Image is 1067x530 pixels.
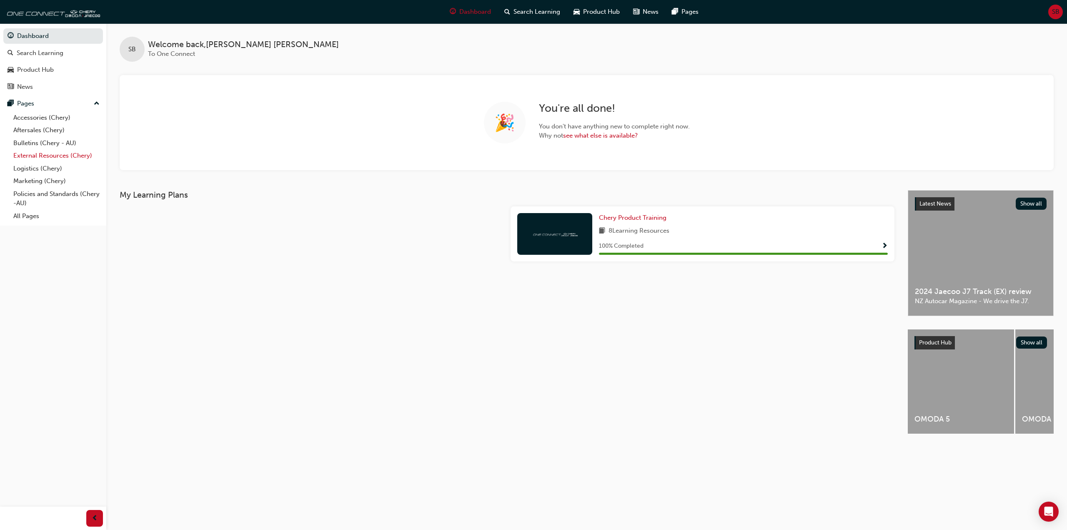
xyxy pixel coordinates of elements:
a: pages-iconPages [665,3,705,20]
div: Pages [17,99,34,108]
span: You don ' t have anything new to complete right now. [539,122,690,131]
span: pages-icon [672,7,678,17]
a: Policies and Standards (Chery -AU) [10,188,103,210]
span: SB [1052,7,1059,17]
span: prev-icon [92,513,98,524]
h2: You ' re all done! [539,102,690,115]
span: Product Hub [919,339,952,346]
button: Show all [1016,337,1047,349]
h3: My Learning Plans [120,190,894,200]
span: car-icon [8,66,14,74]
button: Pages [3,96,103,111]
a: External Resources (Chery) [10,149,103,162]
a: see what else is available? [563,132,638,139]
span: Chery Product Training [599,214,666,221]
a: Accessories (Chery) [10,111,103,124]
span: 2024 Jaecoo J7 Track (EX) review [915,287,1047,296]
a: Search Learning [3,45,103,61]
a: car-iconProduct Hub [567,3,626,20]
a: Dashboard [3,28,103,44]
span: Why not [539,131,690,141]
button: DashboardSearch LearningProduct HubNews [3,27,103,96]
span: 100 % Completed [599,241,644,251]
a: OMODA 5 [908,329,1014,434]
span: up-icon [94,98,100,109]
button: SB [1048,5,1063,19]
span: 🎉 [494,118,515,128]
span: pages-icon [8,100,14,108]
a: Bulletins (Chery - AU) [10,137,103,150]
a: guage-iconDashboard [443,3,498,20]
span: Product Hub [583,7,620,17]
a: Logistics (Chery) [10,162,103,175]
span: Dashboard [459,7,491,17]
span: news-icon [633,7,639,17]
span: Show Progress [882,243,888,250]
a: news-iconNews [626,3,665,20]
a: Marketing (Chery) [10,175,103,188]
span: search-icon [8,50,13,57]
span: book-icon [599,226,605,236]
div: News [17,82,33,92]
a: Chery Product Training [599,213,670,223]
span: news-icon [8,83,14,91]
a: Product Hub [3,62,103,78]
span: News [643,7,659,17]
div: Open Intercom Messenger [1039,502,1059,522]
span: Search Learning [513,7,560,17]
img: oneconnect [4,3,100,20]
span: guage-icon [450,7,456,17]
a: Latest NewsShow all2024 Jaecoo J7 Track (EX) reviewNZ Autocar Magazine - We drive the J7. [908,190,1054,316]
div: Product Hub [17,65,54,75]
span: guage-icon [8,33,14,40]
a: search-iconSearch Learning [498,3,567,20]
a: Aftersales (Chery) [10,124,103,137]
span: SB [128,45,136,54]
a: News [3,79,103,95]
span: To One Connect [148,50,195,58]
span: car-icon [574,7,580,17]
span: Welcome back , [PERSON_NAME] [PERSON_NAME] [148,40,339,50]
a: Latest NewsShow all [915,197,1047,211]
span: NZ Autocar Magazine - We drive the J7. [915,296,1047,306]
a: All Pages [10,210,103,223]
span: Latest News [919,200,951,207]
span: OMODA 5 [914,414,1007,424]
img: oneconnect [532,230,578,238]
div: Search Learning [17,48,63,58]
span: search-icon [504,7,510,17]
span: Pages [681,7,699,17]
button: Show Progress [882,241,888,251]
span: 8 Learning Resources [609,226,669,236]
a: Product HubShow all [914,336,1047,349]
button: Show all [1016,198,1047,210]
